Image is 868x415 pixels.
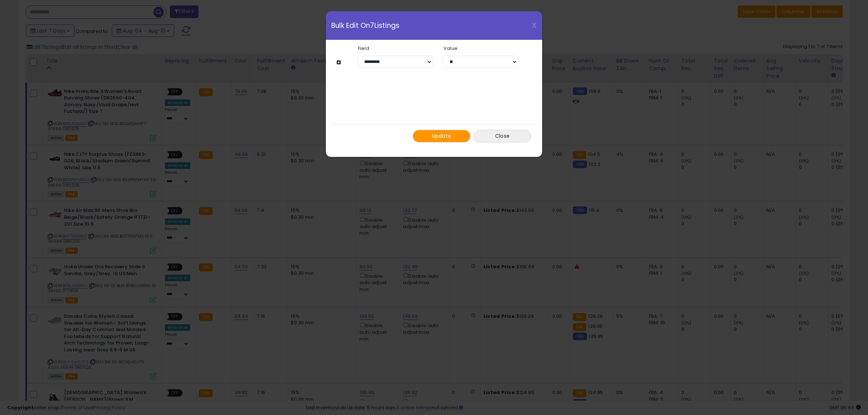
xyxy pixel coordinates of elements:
[353,46,438,51] label: Field
[532,20,537,30] span: X
[438,46,523,51] label: Value
[432,132,451,140] span: Update
[473,130,531,142] button: Close
[331,22,399,29] span: Bulk Edit On 7 Listings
